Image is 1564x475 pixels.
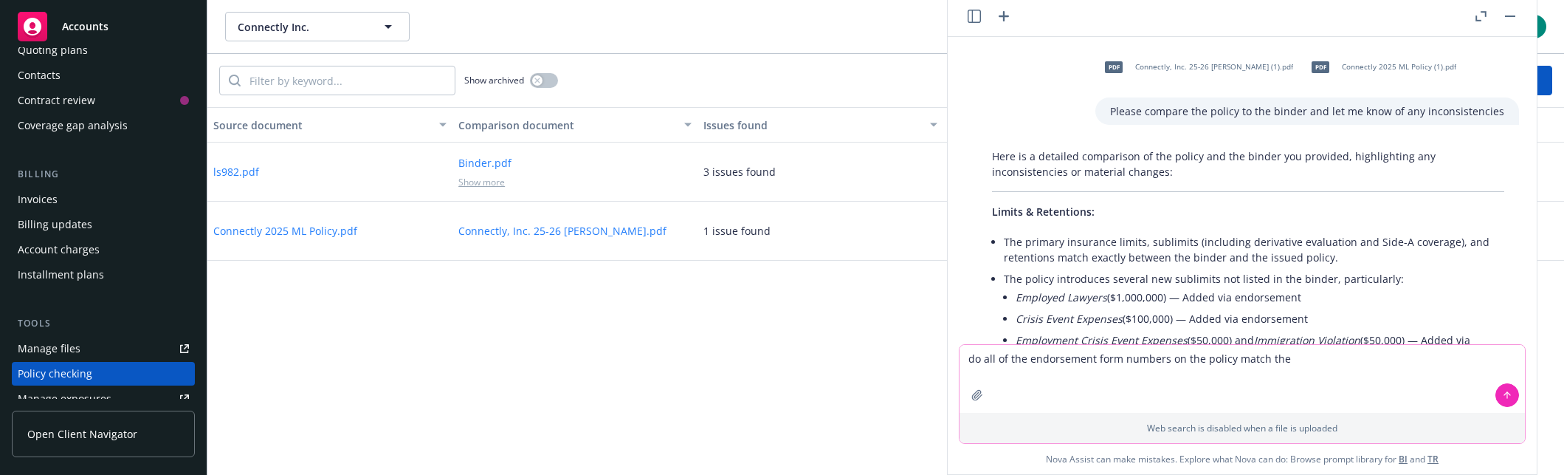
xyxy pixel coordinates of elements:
[703,117,920,133] div: Issues found
[12,263,195,287] a: Installment plans
[703,223,771,239] div: 1 issue found
[697,107,943,143] button: Issues found
[12,64,195,87] a: Contacts
[238,19,365,35] span: Connectly Inc.
[27,426,137,442] span: Open Client Navigator
[458,176,505,188] span: Show more
[18,238,100,262] div: Account charges
[12,337,195,360] a: Manage files
[943,107,1188,143] button: Status
[12,167,195,182] div: Billing
[12,89,195,112] a: Contract review
[207,107,452,143] button: Source document
[229,75,241,86] svg: Search
[1110,103,1504,119] p: Please compare the policy to the binder and let me know of any inconsistencies
[12,387,195,411] a: Manage exposures
[1095,49,1296,86] div: pdfConnectly, Inc. 25-26 [PERSON_NAME] (1).pdf
[1016,290,1107,304] em: Employed Lawyers
[18,38,88,62] div: Quoting plans
[18,337,80,360] div: Manage files
[241,66,455,95] input: Filter by keyword...
[1312,61,1329,72] span: pdf
[703,164,776,180] div: 3 issues found
[1399,453,1408,465] a: BI
[18,188,58,211] div: Invoices
[1302,49,1459,86] div: pdfConnectly 2025 ML Policy (1).pdf
[18,362,92,386] div: Policy checking
[12,362,195,386] a: Policy checking
[992,148,1504,180] p: Here is a detailed comparison of the policy and the binder you provided, highlighting any inconsi...
[1254,333,1360,347] em: Immigration Violation
[968,422,1516,434] p: Web search is disabled when a file is uploaded
[12,316,195,331] div: Tools
[1046,444,1439,474] span: Nova Assist can make mistakes. Explore what Nova can do: Browse prompt library for and
[458,155,511,171] button: Binder.pdf
[12,38,195,62] a: Quoting plans
[1342,62,1456,72] span: Connectly 2025 ML Policy (1).pdf
[213,164,259,180] button: ls982.pdf
[18,89,95,112] div: Contract review
[12,114,195,137] a: Coverage gap analysis
[1016,287,1504,308] li: ($1,000,000) — Added via endorsement
[458,117,675,133] div: Comparison document
[213,117,430,133] div: Source document
[1427,453,1439,465] a: TR
[18,387,111,411] div: Manage exposures
[12,188,195,211] a: Invoices
[452,107,697,143] button: Comparison document
[1105,61,1123,72] span: pdf
[213,223,357,239] button: Connectly 2025 ML Policy.pdf
[992,205,1095,219] span: Limits & Retentions:
[1135,62,1293,72] span: Connectly, Inc. 25-26 [PERSON_NAME] (1).pdf
[18,263,104,287] div: Installment plans
[1016,329,1504,366] li: ($50,000) and ($50,000) — Added via endorsement (EPL)
[12,6,195,47] a: Accounts
[18,213,92,236] div: Billing updates
[12,213,195,236] a: Billing updates
[458,223,666,239] button: Connectly, Inc. 25-26 [PERSON_NAME].pdf
[12,238,195,262] a: Account charges
[1004,231,1504,268] li: The primary insurance limits, sublimits (including derivative evaluation and Side-A coverage), an...
[464,74,524,86] span: Show archived
[1016,333,1188,347] em: Employment Crisis Event Expenses
[225,12,410,41] button: Connectly Inc.
[1004,268,1504,369] li: The policy introduces several new sublimits not listed in the binder, particularly:
[1016,308,1504,329] li: ($100,000) — Added via endorsement
[18,114,128,137] div: Coverage gap analysis
[18,64,61,87] div: Contacts
[960,345,1525,413] textarea: do all of the endorsement form numbers on the policy match the
[1016,312,1123,326] em: Crisis Event Expenses
[62,21,108,33] span: Accounts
